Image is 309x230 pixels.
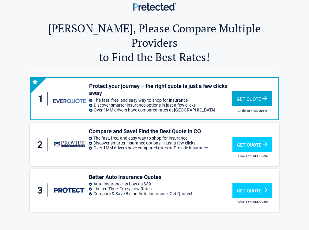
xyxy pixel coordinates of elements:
[89,98,232,103] li: The fast, free, and easy way to shop for insurance
[89,145,232,150] li: Over 1MM drivers have compared rates at Provide Insurance
[89,103,232,108] li: Discover smarter insurance options in just a few clicks
[89,191,232,196] li: Compare & Save Big on Auto Insurance. Get Quotes!
[232,183,272,198] div: Get Quote
[232,91,272,106] div: Get Quote
[37,92,48,106] div: 1
[232,137,272,152] div: Get Quote
[232,154,273,158] h2: Click For FREE Quote
[89,128,232,135] h3: Compare and Save! Find the Best Quote in CO
[89,141,232,145] li: Discover smarter insurance options in just a few clicks
[36,138,47,152] div: 2
[53,137,86,153] img: provide-insurance's logo
[89,173,232,181] h3: Better Auto Insurance Quotes
[89,108,232,112] li: Over 1MM drivers have compared rates at [GEOGRAPHIC_DATA]
[89,136,232,141] li: The fast, free, and easy way to shop for insurance
[53,99,86,103] img: everquote's logo
[232,200,273,203] h2: Click For FREE Quote
[89,82,232,97] h3: Protect your journey – the right quote is just a few clicks away
[31,21,278,64] h2: [PERSON_NAME], Please Compare Multiple Providers to Find the Best Rates!
[232,109,273,112] h2: Click For FREE Quote
[53,182,86,198] img: protect's logo
[89,186,232,191] li: Limited Time: Crazy Low Rates
[133,3,176,10] img: Main Logo
[36,184,47,197] div: 3
[89,181,232,186] li: Auto Insurance as Low as $39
